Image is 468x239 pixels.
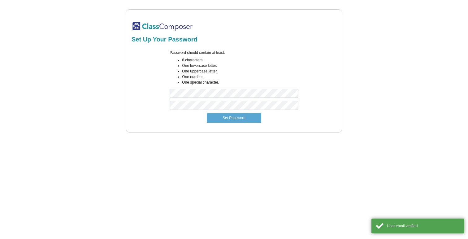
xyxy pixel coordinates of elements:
label: Password should contain at least: [170,50,225,55]
h2: Set Up Your Password [132,36,336,43]
li: One uppercase letter. [182,68,298,74]
li: 8 characters. [182,57,298,63]
li: One number. [182,74,298,80]
li: One special character. [182,80,298,85]
li: One lowercase letter. [182,63,298,68]
div: User email verified [387,223,460,229]
button: Set Password [207,113,261,123]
